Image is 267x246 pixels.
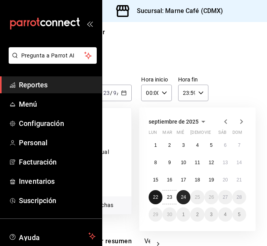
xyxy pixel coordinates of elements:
abbr: 24 de septiembre de 2025 [181,194,186,200]
abbr: 19 de septiembre de 2025 [209,177,214,183]
abbr: 7 de septiembre de 2025 [238,142,241,148]
button: 4 de septiembre de 2025 [190,138,204,152]
abbr: viernes [204,130,211,138]
input: -- [103,90,110,96]
abbr: 22 de septiembre de 2025 [153,194,158,200]
abbr: 11 de septiembre de 2025 [195,160,200,165]
button: 9 de septiembre de 2025 [162,155,176,170]
abbr: sábado [218,130,226,138]
abbr: 4 de octubre de 2025 [224,212,226,217]
span: Suscripción [19,195,96,206]
button: 15 de septiembre de 2025 [149,173,162,187]
span: Configuración [19,118,96,129]
button: septiembre de 2025 [149,117,208,126]
abbr: 6 de septiembre de 2025 [224,142,226,148]
span: Reportes [19,80,96,90]
abbr: 14 de septiembre de 2025 [237,160,242,165]
button: 1 de octubre de 2025 [177,207,190,222]
button: 21 de septiembre de 2025 [232,173,246,187]
abbr: 9 de septiembre de 2025 [168,160,171,165]
label: Hora fin [178,77,208,82]
abbr: 2 de octubre de 2025 [196,212,199,217]
button: 7 de septiembre de 2025 [232,138,246,152]
abbr: 10 de septiembre de 2025 [181,160,186,165]
button: 2 de septiembre de 2025 [162,138,176,152]
button: 29 de septiembre de 2025 [149,207,162,222]
abbr: lunes [149,130,157,138]
button: 13 de septiembre de 2025 [218,155,232,170]
button: 2 de octubre de 2025 [190,207,204,222]
span: septiembre de 2025 [149,118,199,125]
abbr: 29 de septiembre de 2025 [153,212,158,217]
abbr: 27 de septiembre de 2025 [223,194,228,200]
h3: Sucursal: Marne Café (CDMX) [131,6,223,16]
abbr: 4 de septiembre de 2025 [196,142,199,148]
button: 8 de septiembre de 2025 [149,155,162,170]
abbr: 5 de octubre de 2025 [238,212,241,217]
abbr: 28 de septiembre de 2025 [237,194,242,200]
abbr: 17 de septiembre de 2025 [181,177,186,183]
button: 3 de septiembre de 2025 [177,138,190,152]
button: 22 de septiembre de 2025 [149,190,162,204]
abbr: 18 de septiembre de 2025 [195,177,200,183]
button: 5 de octubre de 2025 [232,207,246,222]
button: 14 de septiembre de 2025 [232,155,246,170]
button: 17 de septiembre de 2025 [177,173,190,187]
button: 18 de septiembre de 2025 [190,173,204,187]
span: Personal [19,137,96,148]
button: 10 de septiembre de 2025 [177,155,190,170]
button: 26 de septiembre de 2025 [204,190,218,204]
button: 16 de septiembre de 2025 [162,173,176,187]
abbr: 1 de octubre de 2025 [182,212,185,217]
button: 1 de septiembre de 2025 [149,138,162,152]
button: 19 de septiembre de 2025 [204,173,218,187]
button: 24 de septiembre de 2025 [177,190,190,204]
abbr: 23 de septiembre de 2025 [167,194,172,200]
button: 30 de septiembre de 2025 [162,207,176,222]
label: Hora inicio [141,77,171,82]
abbr: 3 de septiembre de 2025 [182,142,185,148]
span: / [110,90,112,96]
span: Inventarios [19,176,96,187]
span: Facturación [19,157,96,167]
button: 23 de septiembre de 2025 [162,190,176,204]
button: 27 de septiembre de 2025 [218,190,232,204]
button: 25 de septiembre de 2025 [190,190,204,204]
abbr: 15 de septiembre de 2025 [153,177,158,183]
button: Pregunta a Parrot AI [9,47,97,64]
button: 28 de septiembre de 2025 [232,190,246,204]
abbr: 20 de septiembre de 2025 [223,177,228,183]
button: 4 de octubre de 2025 [218,207,232,222]
span: Menú [19,99,96,109]
abbr: 30 de septiembre de 2025 [167,212,172,217]
button: open_drawer_menu [87,20,93,27]
input: -- [113,90,117,96]
abbr: 13 de septiembre de 2025 [223,160,228,165]
abbr: 5 de septiembre de 2025 [210,142,213,148]
abbr: 3 de octubre de 2025 [210,212,213,217]
button: 3 de octubre de 2025 [204,207,218,222]
abbr: 21 de septiembre de 2025 [237,177,242,183]
a: Pregunta a Parrot AI [6,57,97,65]
span: Pregunta a Parrot AI [21,52,85,60]
abbr: 25 de septiembre de 2025 [195,194,200,200]
abbr: 16 de septiembre de 2025 [167,177,172,183]
span: / [117,90,119,96]
button: 11 de septiembre de 2025 [190,155,204,170]
abbr: 2 de septiembre de 2025 [168,142,171,148]
abbr: 1 de septiembre de 2025 [154,142,157,148]
span: Ayuda [19,231,85,241]
abbr: 26 de septiembre de 2025 [209,194,214,200]
button: 12 de septiembre de 2025 [204,155,218,170]
abbr: 8 de septiembre de 2025 [154,160,157,165]
abbr: 12 de septiembre de 2025 [209,160,214,165]
abbr: jueves [190,130,237,138]
button: 20 de septiembre de 2025 [218,173,232,187]
abbr: miércoles [177,130,184,138]
abbr: domingo [232,130,242,138]
abbr: martes [162,130,172,138]
button: 6 de septiembre de 2025 [218,138,232,152]
button: 5 de septiembre de 2025 [204,138,218,152]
